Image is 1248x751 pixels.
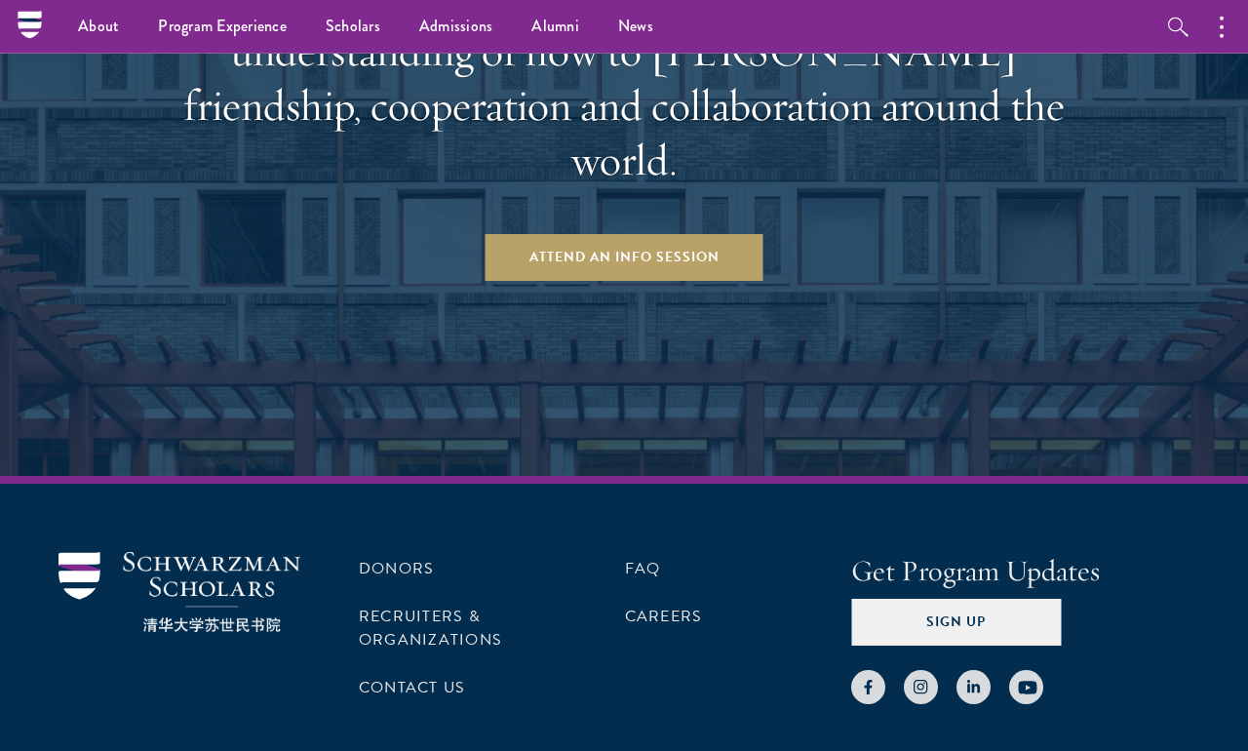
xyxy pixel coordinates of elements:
[359,557,434,580] a: Donors
[625,605,703,628] a: Careers
[58,552,300,633] img: Schwarzman Scholars
[486,234,763,281] a: Attend an Info Session
[625,557,661,580] a: FAQ
[851,599,1061,646] button: Sign Up
[359,605,502,652] a: Recruiters & Organizations
[359,676,465,699] a: Contact Us
[851,552,1189,591] h4: Get Program Updates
